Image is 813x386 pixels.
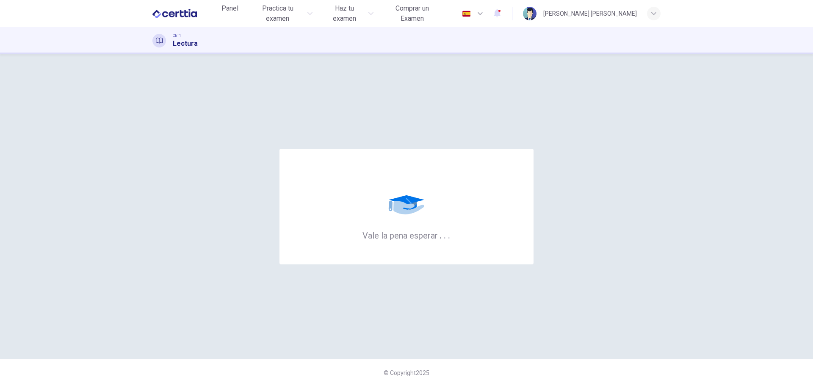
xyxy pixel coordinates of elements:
[319,1,376,26] button: Haz tu examen
[443,228,446,242] h6: .
[173,33,181,39] span: CET1
[523,7,536,20] img: Profile picture
[380,1,444,26] button: Comprar un Examen
[152,5,197,22] img: CERTTIA logo
[448,228,451,242] h6: .
[323,3,365,24] span: Haz tu examen
[152,5,216,22] a: CERTTIA logo
[216,1,243,16] button: Panel
[216,1,243,26] a: Panel
[384,3,441,24] span: Comprar un Examen
[250,3,305,24] span: Practica tu examen
[173,39,198,49] h1: Lectura
[461,11,472,17] img: es
[362,230,451,241] h6: Vale la pena esperar
[221,3,238,14] span: Panel
[247,1,316,26] button: Practica tu examen
[439,228,442,242] h6: .
[543,8,637,19] div: [PERSON_NAME] [PERSON_NAME]
[384,369,429,376] span: © Copyright 2025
